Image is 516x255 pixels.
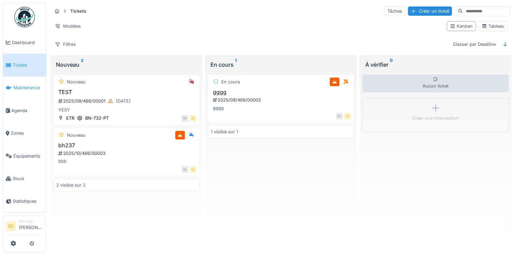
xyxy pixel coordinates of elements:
[52,39,79,49] div: Filtres
[67,79,86,85] div: Nouveau
[19,219,43,233] li: [PERSON_NAME]
[11,130,43,136] span: Zones
[13,198,43,204] span: Statistiques
[211,89,351,95] h3: gggg
[52,21,84,31] div: Modèles
[67,132,86,138] div: Nouveau
[13,153,43,159] span: Équipements
[66,115,74,121] div: ETR
[336,113,343,120] div: SC
[58,97,196,105] div: 2025/09/466/00001
[365,61,506,69] div: À vérifier
[235,61,237,69] sup: 1
[6,219,43,235] a: SC Manager[PERSON_NAME]
[56,61,197,69] div: Nouveau
[389,61,393,69] sup: 0
[181,115,188,122] div: SC
[14,7,35,27] img: Badge_color-CXgf-gQk.svg
[190,115,196,122] div: SC
[19,219,43,224] div: Manager
[68,8,89,14] strong: Tickets
[13,84,43,91] span: Maintenance
[13,62,43,68] span: Tickets
[85,115,109,121] div: BN-732-PT
[3,145,46,167] a: Équipements
[211,129,238,135] div: 1 visible sur 1
[384,6,405,16] div: Tâches
[13,175,43,182] span: Stock
[221,79,240,85] div: En cours
[81,61,84,69] sup: 2
[190,166,196,173] div: SC
[56,158,196,164] div: bbb
[482,23,504,29] div: Tableau
[212,97,351,103] div: 2025/09/466/00002
[181,166,188,173] div: SC
[3,54,46,76] a: Tickets
[3,99,46,122] a: Agenda
[3,77,46,99] a: Maintenance
[412,115,459,121] div: Créer une intervention
[11,107,43,114] span: Agenda
[210,61,351,69] div: En cours
[58,150,196,157] div: 2025/10/466/00003
[3,122,46,145] a: Zones
[56,142,196,149] h3: bh237
[6,221,16,231] li: SC
[362,75,508,92] div: Aucun ticket
[3,167,46,190] a: Stock
[450,23,473,29] div: Kanban
[116,98,131,104] div: [DATE]
[12,39,43,46] span: Dashboard
[3,31,46,54] a: Dashboard
[450,39,499,49] div: Classer par Deadline
[344,113,351,120] div: SC
[56,89,196,95] h3: TEST
[3,190,46,213] a: Statistiques
[56,182,86,188] div: 2 visible sur 2
[211,105,351,111] div: gggg
[408,6,452,16] div: Créer un ticket
[56,107,196,113] div: YESY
